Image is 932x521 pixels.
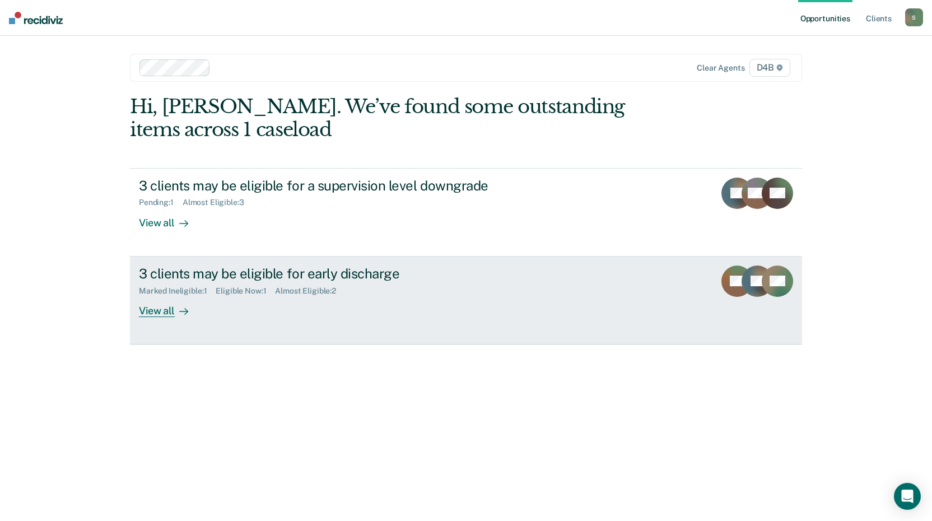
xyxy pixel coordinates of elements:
[275,286,345,296] div: Almost Eligible : 2
[749,59,790,77] span: D4B
[697,63,744,73] div: Clear agents
[216,286,275,296] div: Eligible Now : 1
[130,168,802,257] a: 3 clients may be eligible for a supervision level downgradePending:1Almost Eligible:3View all
[139,286,216,296] div: Marked Ineligible : 1
[130,257,802,345] a: 3 clients may be eligible for early dischargeMarked Ineligible:1Eligible Now:1Almost Eligible:2Vi...
[139,207,202,229] div: View all
[9,12,63,24] img: Recidiviz
[139,295,202,317] div: View all
[894,483,921,510] div: Open Intercom Messenger
[183,198,253,207] div: Almost Eligible : 3
[139,178,532,194] div: 3 clients may be eligible for a supervision level downgrade
[130,95,668,141] div: Hi, [PERSON_NAME]. We’ve found some outstanding items across 1 caseload
[139,266,532,282] div: 3 clients may be eligible for early discharge
[139,198,183,207] div: Pending : 1
[905,8,923,26] button: S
